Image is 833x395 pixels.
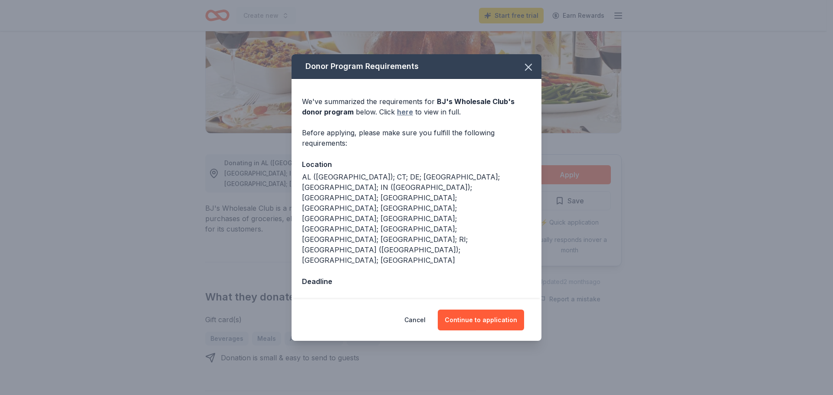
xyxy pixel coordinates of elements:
a: here [397,107,413,117]
div: AL ([GEOGRAPHIC_DATA]); CT; DE; [GEOGRAPHIC_DATA]; [GEOGRAPHIC_DATA]; IN ([GEOGRAPHIC_DATA]); [GE... [302,172,531,265]
div: Before applying, please make sure you fulfill the following requirements: [302,127,531,148]
div: Location [302,159,531,170]
div: Donor Program Requirements [292,54,541,79]
div: Deadline [302,276,531,287]
button: Continue to application [438,310,524,330]
div: We've summarized the requirements for below. Click to view in full. [302,96,531,117]
button: Cancel [404,310,426,330]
